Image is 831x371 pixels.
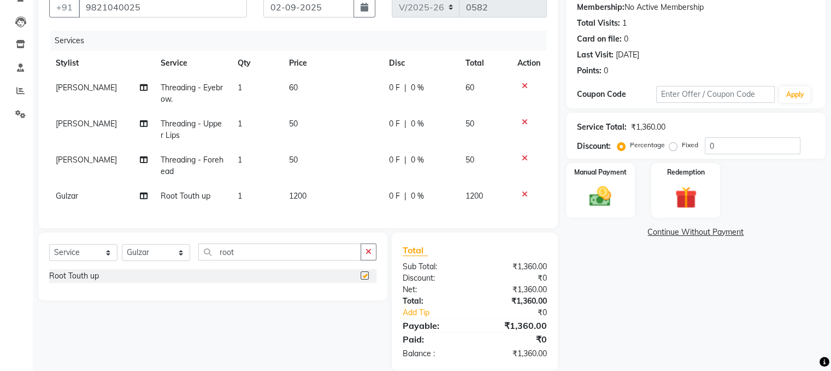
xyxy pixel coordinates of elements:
[394,295,475,307] div: Total:
[394,284,475,295] div: Net:
[656,86,775,103] input: Enter Offer / Coupon Code
[624,33,628,45] div: 0
[238,83,242,92] span: 1
[475,273,555,284] div: ₹0
[394,273,475,284] div: Discount:
[394,307,488,318] a: Add Tip
[577,2,815,13] div: No Active Membership
[582,184,618,209] img: _cash.svg
[56,83,117,92] span: [PERSON_NAME]
[49,51,154,76] th: Stylist
[389,154,400,166] span: 0 F
[631,121,665,133] div: ₹1,360.00
[475,295,555,307] div: ₹1,360.00
[604,65,608,77] div: 0
[630,140,665,150] label: Percentage
[394,261,475,273] div: Sub Total:
[511,51,547,76] th: Action
[154,51,231,76] th: Service
[411,82,424,94] span: 0 %
[682,140,698,150] label: Fixed
[577,33,622,45] div: Card on file:
[475,348,555,360] div: ₹1,360.00
[56,119,117,129] span: [PERSON_NAME]
[389,82,400,94] span: 0 F
[667,167,705,177] label: Redemption
[475,284,555,295] div: ₹1,360.00
[382,51,459,76] th: Disc
[577,121,627,133] div: Service Total:
[389,118,400,130] span: 0 F
[568,227,823,238] a: Continue Without Payment
[577,65,602,77] div: Points:
[404,118,406,130] span: |
[161,83,223,104] span: Threading - Eyebrow.
[404,154,406,166] span: |
[404,82,406,94] span: |
[475,261,555,273] div: ₹1,360.00
[50,31,555,51] div: Services
[394,319,475,332] div: Payable:
[574,167,627,177] label: Manual Payment
[577,49,614,61] div: Last Visit:
[389,190,400,202] span: 0 F
[289,83,298,92] span: 60
[238,155,242,165] span: 1
[282,51,382,76] th: Price
[577,141,611,152] div: Discount:
[465,119,474,129] span: 50
[231,51,282,76] th: Qty
[459,51,511,76] th: Total
[475,333,555,346] div: ₹0
[289,119,298,129] span: 50
[577,89,656,100] div: Coupon Code
[289,155,298,165] span: 50
[577,2,624,13] div: Membership:
[394,333,475,346] div: Paid:
[161,119,222,140] span: Threading - Upper Lips
[238,119,242,129] span: 1
[289,191,307,201] span: 1200
[488,307,555,318] div: ₹0
[622,18,627,29] div: 1
[49,270,99,282] div: Root Touth up
[161,191,210,201] span: Root Touth up
[394,348,475,360] div: Balance :
[56,191,78,201] span: Gulzar
[465,83,474,92] span: 60
[779,86,810,103] button: Apply
[161,155,223,176] span: Threading - Forehead
[411,118,424,130] span: 0 %
[56,155,117,165] span: [PERSON_NAME]
[668,184,704,211] img: _gift.svg
[465,191,483,201] span: 1200
[403,245,428,256] span: Total
[577,18,620,29] div: Total Visits:
[404,190,406,202] span: |
[465,155,474,165] span: 50
[616,49,639,61] div: [DATE]
[238,191,242,201] span: 1
[411,154,424,166] span: 0 %
[475,319,555,332] div: ₹1,360.00
[411,190,424,202] span: 0 %
[198,244,361,260] input: Search or Scan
